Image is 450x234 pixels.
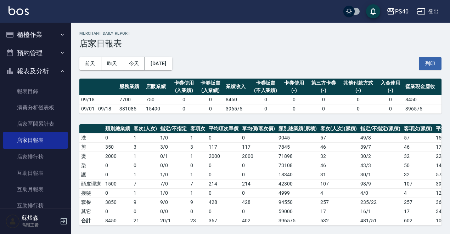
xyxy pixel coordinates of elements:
td: 73108 [277,161,319,170]
td: 381085 [118,104,144,113]
td: 9 / 0 [158,198,189,207]
td: 2000 [240,152,277,161]
th: 客次(人次) [132,124,159,133]
td: 0 [250,104,281,113]
td: 0 [171,104,197,113]
td: 1 [189,188,207,198]
td: 0 [307,95,339,104]
td: 32 [402,170,434,179]
button: 列印 [419,57,441,70]
div: 卡券使用 [173,79,196,87]
td: 0 [240,170,277,179]
td: 0 [207,188,240,198]
td: 402 [240,216,277,225]
td: 染 [79,161,103,170]
div: 入金使用 [379,79,402,87]
h2: Merchant Daily Report [79,31,441,36]
td: 57 [402,133,434,142]
button: 今天 [123,57,145,70]
td: 0 [189,161,207,170]
td: 7 [132,179,159,188]
td: 117 [207,142,240,152]
td: 0 [207,207,240,216]
td: 17 [319,207,359,216]
td: 214 [207,179,240,188]
td: 0 [339,95,377,104]
td: 09/01 - 09/18 [79,104,118,113]
td: 1 [189,170,207,179]
td: 32 [319,152,359,161]
td: 396575 [224,104,251,113]
div: 卡券販賣 [199,79,222,87]
td: 0 [171,95,197,104]
div: 卡券使用 [283,79,306,87]
td: 0 [377,95,404,104]
td: 0 [307,104,339,113]
td: 09/18 [79,95,118,104]
td: 43 / 3 [359,161,402,170]
td: 9045 [277,133,319,142]
td: 8450 [103,216,132,225]
th: 服務業績 [118,79,144,95]
td: 0 / 0 [158,207,189,216]
td: 頭皮理療 [79,179,103,188]
td: 3 [132,142,159,152]
td: 1 [189,152,207,161]
td: 94550 [277,198,319,207]
td: 428 [207,198,240,207]
div: (入業績) [173,87,196,94]
td: 0 [240,188,277,198]
td: 0 [197,95,224,104]
button: 昨天 [101,57,123,70]
td: 20/1 [158,216,189,225]
td: 0 [103,188,132,198]
th: 客次(人次)(累積) [319,124,359,133]
td: 18340 [277,170,319,179]
td: 0 [103,207,132,216]
td: 214 [240,179,277,188]
td: 602 [402,216,434,225]
th: 業績收入 [224,79,251,95]
td: 0 [207,170,240,179]
td: 21 [132,216,159,225]
a: 互助月報表 [3,181,68,198]
td: 107 [319,179,359,188]
td: 39 / 7 [359,142,402,152]
div: (-) [283,87,306,94]
th: 客項次(累積) [402,124,434,133]
td: 9 [132,198,159,207]
td: 235 / 22 [359,198,402,207]
td: 0 [339,104,377,113]
td: 1 [132,188,159,198]
td: 0 [207,161,240,170]
img: Person [6,214,20,228]
th: 營業現金應收 [404,79,441,95]
button: save [366,4,380,18]
button: PS40 [384,4,411,19]
td: 16 / 1 [359,207,402,216]
td: 2000 [207,152,240,161]
button: 櫃檯作業 [3,25,68,44]
td: 4999 [277,188,319,198]
td: 0 [250,95,281,104]
td: 0 [103,161,132,170]
td: 750 [144,95,171,104]
button: 前天 [79,57,101,70]
td: 9 [189,198,207,207]
td: 3850 [103,198,132,207]
td: 1500 [103,179,132,188]
td: 合計 [79,216,103,225]
td: 396575 [404,104,441,113]
td: 7845 [277,142,319,152]
td: 1 / 0 [158,170,189,179]
td: 1 [132,152,159,161]
td: 3 / 0 [158,142,189,152]
div: (入業績) [199,87,222,94]
td: 32 [402,152,434,161]
td: 31 [319,170,359,179]
td: 57 [319,133,359,142]
td: 350 [103,142,132,152]
td: 7 [189,179,207,188]
td: 4 [402,188,434,198]
a: 店家區間累計表 [3,116,68,132]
